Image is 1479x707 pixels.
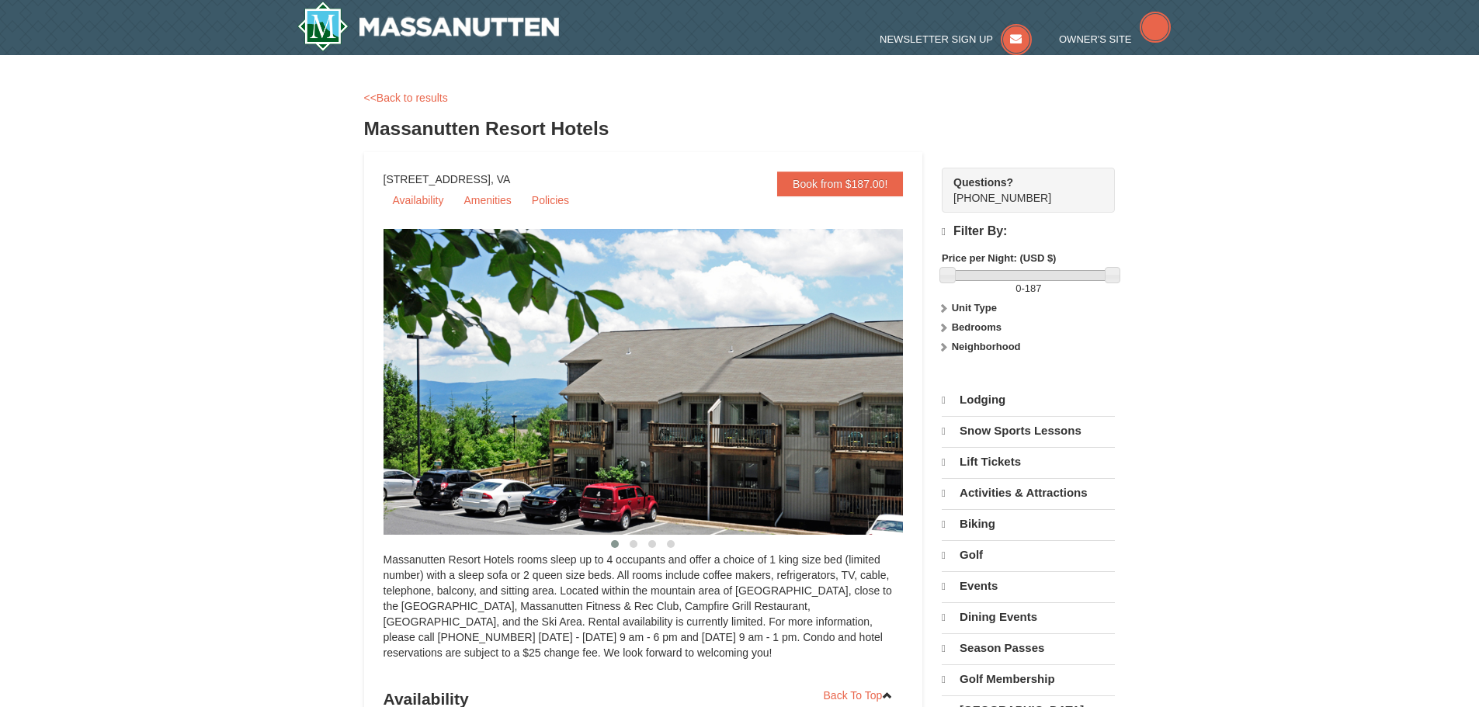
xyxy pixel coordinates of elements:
h4: Filter By: [942,224,1115,239]
a: Book from $187.00! [777,172,903,196]
a: Newsletter Sign Up [880,33,1032,45]
strong: Bedrooms [952,321,1002,333]
a: Lift Tickets [942,447,1115,477]
a: Dining Events [942,602,1115,632]
h3: Massanutten Resort Hotels [364,113,1116,144]
a: Activities & Attractions [942,478,1115,508]
strong: Unit Type [952,302,997,314]
a: Owner's Site [1059,33,1171,45]
a: Snow Sports Lessons [942,416,1115,445]
a: Golf Membership [942,664,1115,694]
a: Availability [384,189,453,212]
div: Massanutten Resort Hotels rooms sleep up to 4 occupants and offer a choice of 1 king size bed (li... [384,552,904,676]
a: Events [942,571,1115,601]
a: Biking [942,509,1115,539]
strong: Price per Night: (USD $) [942,252,1056,264]
strong: Questions? [953,176,1013,189]
span: Owner's Site [1059,33,1132,45]
img: Massanutten Resort Logo [297,2,560,51]
strong: Neighborhood [952,341,1021,352]
a: Lodging [942,386,1115,414]
span: Newsletter Sign Up [880,33,993,45]
img: 19219026-1-e3b4ac8e.jpg [384,229,943,535]
span: [PHONE_NUMBER] [953,175,1087,204]
span: 187 [1025,282,1042,294]
a: Amenities [454,189,520,212]
a: Policies [523,189,578,212]
span: 0 [1016,282,1021,294]
a: Golf [942,540,1115,570]
a: Back To Top [814,684,904,707]
label: - [942,281,1115,296]
a: Massanutten Resort [297,2,560,51]
a: Season Passes [942,633,1115,663]
a: <<Back to results [364,92,448,104]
